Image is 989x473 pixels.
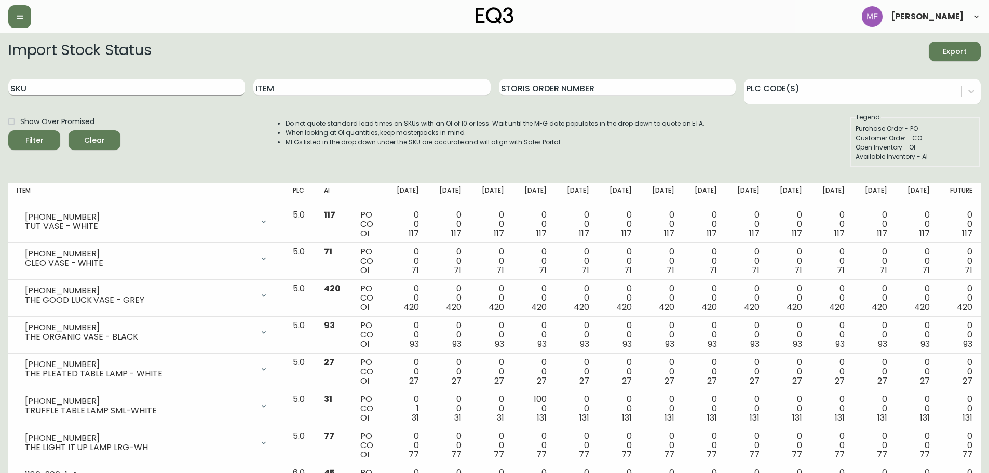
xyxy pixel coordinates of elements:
[324,209,335,221] span: 117
[606,210,632,238] div: 0 0
[734,358,760,386] div: 0 0
[536,449,547,461] span: 77
[454,412,462,424] span: 31
[324,393,332,405] span: 31
[691,284,717,312] div: 0 0
[574,301,589,313] span: 420
[25,397,253,406] div: [PHONE_NUMBER]
[478,247,504,275] div: 0 0
[412,412,419,424] span: 31
[683,183,725,206] th: [DATE]
[393,431,419,460] div: 0 0
[862,6,883,27] img: 5fd4d8da6c6af95d0810e1fe9eb9239f
[750,338,760,350] span: 93
[478,431,504,460] div: 0 0
[539,264,547,276] span: 71
[877,227,887,239] span: 117
[495,338,504,350] span: 93
[324,430,334,442] span: 77
[478,210,504,238] div: 0 0
[537,338,547,350] span: 93
[385,183,427,206] th: [DATE]
[665,375,674,387] span: 27
[8,42,151,61] h2: Import Stock Status
[537,412,547,424] span: 131
[409,449,419,461] span: 77
[77,134,112,147] span: Clear
[749,449,760,461] span: 77
[360,301,369,313] span: OI
[707,227,717,239] span: 117
[877,375,887,387] span: 27
[563,284,589,312] div: 0 0
[409,227,419,239] span: 117
[284,183,316,206] th: PLC
[819,284,845,312] div: 0 0
[734,210,760,238] div: 0 0
[316,183,352,206] th: AI
[606,321,632,349] div: 0 0
[750,412,760,424] span: 131
[920,338,930,350] span: 93
[409,375,419,387] span: 27
[734,321,760,349] div: 0 0
[555,183,598,206] th: [DATE]
[707,412,717,424] span: 131
[17,431,276,454] div: [PHONE_NUMBER]THE LIGHT IT UP LAMP LRG-WH
[621,227,632,239] span: 117
[436,210,462,238] div: 0 0
[792,412,802,424] span: 131
[904,210,930,238] div: 0 0
[691,247,717,275] div: 0 0
[776,210,802,238] div: 0 0
[914,301,930,313] span: 420
[286,138,705,147] li: MFGs listed in the drop down under the SKU are accurate and will align with Sales Portal.
[877,449,887,461] span: 77
[393,247,419,275] div: 0 0
[937,45,972,58] span: Export
[393,395,419,423] div: 0 1
[360,375,369,387] span: OI
[360,431,376,460] div: PO CO
[606,395,632,423] div: 0 0
[648,431,674,460] div: 0 0
[919,227,930,239] span: 117
[436,321,462,349] div: 0 0
[734,247,760,275] div: 0 0
[640,183,683,206] th: [DATE]
[360,449,369,461] span: OI
[606,358,632,386] div: 0 0
[579,412,589,424] span: 131
[446,301,462,313] span: 420
[360,227,369,239] span: OI
[853,183,896,206] th: [DATE]
[536,227,547,239] span: 117
[750,375,760,387] span: 27
[648,321,674,349] div: 0 0
[920,412,930,424] span: 131
[665,338,674,350] span: 93
[744,301,760,313] span: 420
[648,247,674,275] div: 0 0
[563,247,589,275] div: 0 0
[946,210,972,238] div: 0 0
[478,395,504,423] div: 0 0
[579,375,589,387] span: 27
[521,321,547,349] div: 0 0
[856,133,974,143] div: Customer Order - CO
[25,332,253,342] div: THE ORGANIC VASE - BLACK
[25,259,253,268] div: CLEO VASE - WHITE
[963,375,972,387] span: 27
[360,264,369,276] span: OI
[581,264,589,276] span: 71
[904,284,930,312] div: 0 0
[25,360,253,369] div: [PHONE_NUMBER]
[284,206,316,243] td: 5.0
[667,264,674,276] span: 71
[360,358,376,386] div: PO CO
[579,227,589,239] span: 117
[622,338,632,350] span: 93
[25,249,253,259] div: [PHONE_NUMBER]
[792,375,802,387] span: 27
[819,358,845,386] div: 0 0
